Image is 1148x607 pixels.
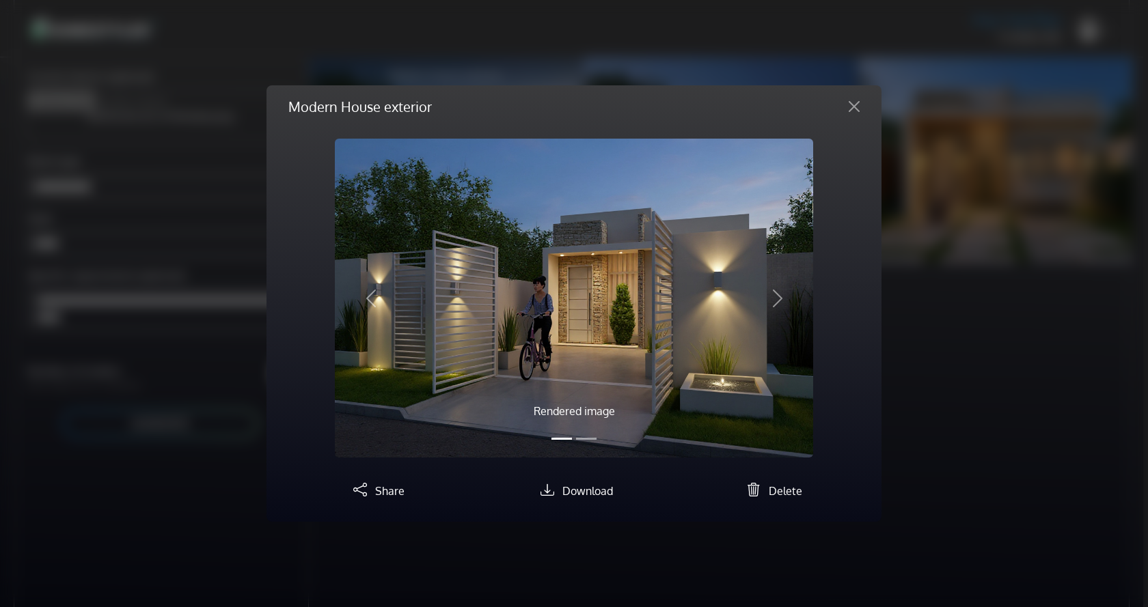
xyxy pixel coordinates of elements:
[288,96,432,117] h5: Modern House exterior
[375,484,405,498] span: Share
[335,139,813,457] img: homestyler-20250828-1-sz7ssx.jpg
[562,484,613,498] span: Download
[407,403,741,419] p: Rendered image
[348,484,405,498] a: Share
[741,479,802,500] button: Delete
[769,484,802,498] span: Delete
[535,484,613,498] a: Download
[838,96,871,117] button: Close
[551,431,572,447] button: Slide 1
[576,431,597,447] button: Slide 2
